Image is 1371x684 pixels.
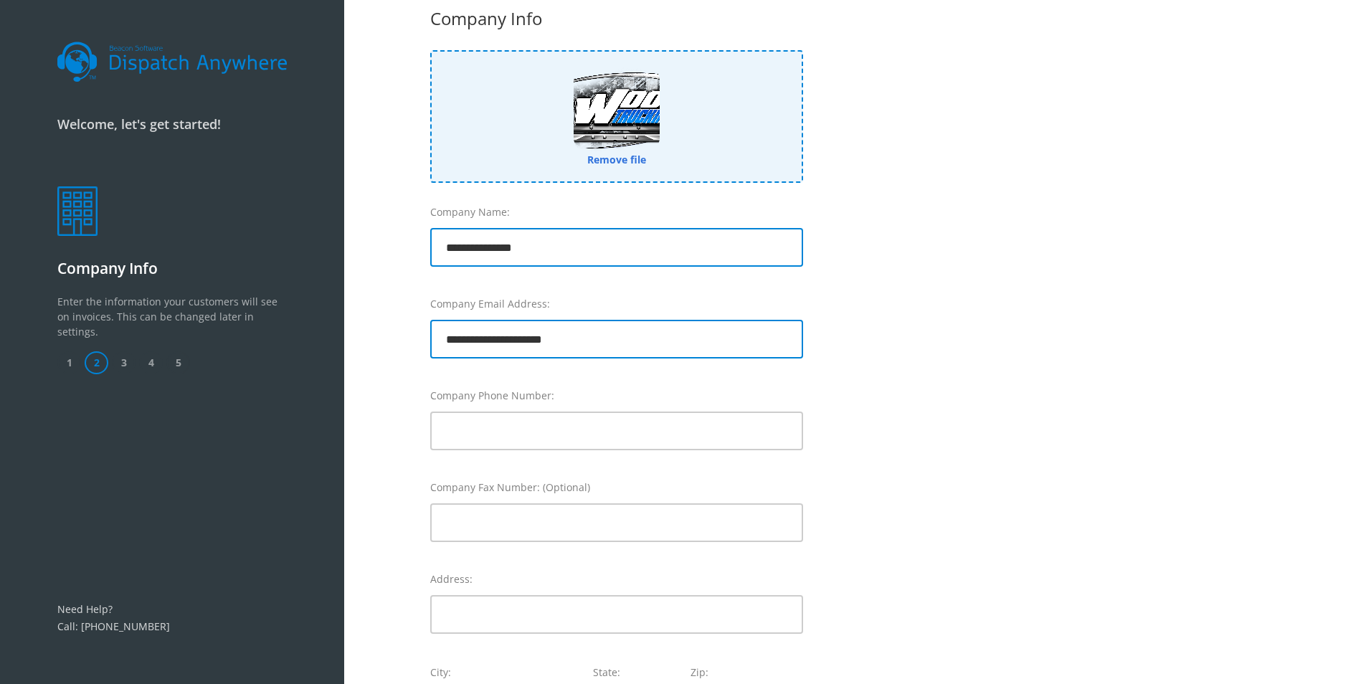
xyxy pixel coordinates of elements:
span: 2 [85,351,108,374]
span: 1 [57,351,81,374]
span: 3 [112,351,136,374]
label: Company Name: [430,204,803,219]
a: Call: [PHONE_NUMBER] [57,619,170,633]
p: Welcome, let's get started! [57,115,287,134]
label: City: [430,665,576,680]
span: 5 [166,351,190,374]
label: Company Email Address: [430,296,803,311]
label: Company Fax Number: (Optional) [430,480,803,495]
label: Zip: [691,665,803,680]
label: Company Phone Number: [430,388,803,403]
label: State: [593,665,673,680]
div: Company Info [430,6,803,32]
p: Company Info [57,257,287,280]
img: company.png [57,186,98,235]
p: Enter the information your customers will see on invoices. This can be changed later in settings. [57,294,287,351]
img: dalogo.svg [57,42,287,82]
span: 4 [139,351,163,374]
a: Need Help? [57,602,113,616]
a: Remove file [574,152,660,167]
label: Address: [430,571,803,586]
